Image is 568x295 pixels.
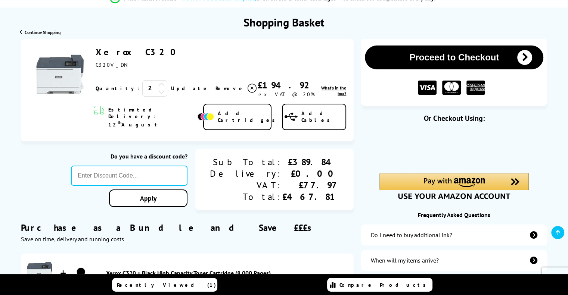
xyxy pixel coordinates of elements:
[361,113,547,123] div: Or Checkout Using:
[96,62,128,68] span: C320V_DNI
[106,269,350,277] a: Xerox C320 + Black High Capacity Toner Cartridge (8,000 Pages)
[215,83,258,94] a: Delete item from your basket
[210,156,282,168] div: Sub Total:
[109,189,187,207] a: Apply
[198,113,214,120] img: Add Cartridges
[371,257,439,264] div: When will my items arrive?
[71,166,187,186] input: Enter Discount Code...
[210,168,282,179] div: Delivery:
[361,225,547,245] a: additional-ink
[215,85,245,92] span: Remove
[210,191,282,203] div: Total:
[282,191,339,203] div: £467.81
[258,79,315,91] div: £194.92
[418,81,437,95] img: VISA
[379,135,529,160] iframe: PayPal
[112,278,217,292] a: Recently Viewed (1)
[282,168,339,179] div: £0.00
[327,278,432,292] a: Compare Products
[466,81,485,95] img: American Express
[258,91,314,98] span: ex VAT @ 20%
[21,235,354,243] div: Save on time, delivery and running costs
[96,85,139,92] span: Quantity:
[442,81,461,95] img: MASTER CARD
[118,120,121,125] sup: th
[108,106,196,128] span: Estimated Delivery: 12 August
[282,156,339,168] div: £389.84
[243,15,325,29] h1: Shopping Basket
[171,85,209,92] a: Update
[301,110,346,123] span: Add Cables
[72,263,90,282] img: Xerox C320 + Black High Capacity Toner Cartridge (8,000 Pages)
[32,46,88,102] img: Xerox C320
[282,179,339,191] div: £77.97
[315,85,346,96] a: lnk_inthebox
[339,282,430,288] span: Compare Products
[361,250,547,271] a: items-arrive
[379,173,529,199] div: Amazon Pay - Use your Amazon account
[361,211,547,219] div: Frequently Asked Questions
[321,85,346,96] span: What's in the box?
[365,45,543,69] button: Proceed to Checkout
[218,110,279,123] span: Add Cartridges
[210,179,282,191] div: VAT:
[21,211,354,243] div: Purchase as a Bundle and Save £££s
[96,46,181,58] a: Xerox C320
[20,29,60,35] a: Continue Shopping
[371,231,452,239] div: Do I need to buy additional ink?
[25,257,55,287] img: Xerox C320 + Black High Capacity Toner Cartridge (8,000 Pages)
[117,282,216,288] span: Recently Viewed (1)
[71,153,187,160] div: Do you have a discount code?
[25,29,60,35] span: Continue Shopping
